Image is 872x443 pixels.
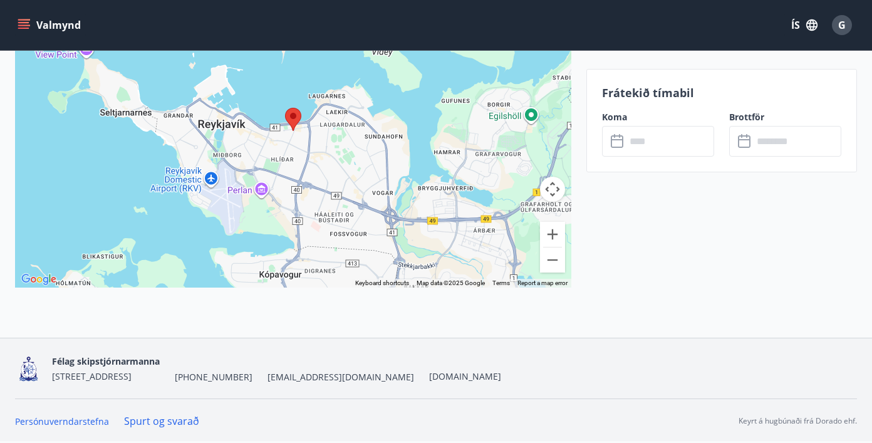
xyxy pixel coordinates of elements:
[784,14,824,36] button: ÍS
[729,111,841,123] label: Brottför
[602,85,841,101] p: Frátekið tímabil
[540,248,565,273] button: Zoom out
[355,279,409,288] button: Keyboard shortcuts
[540,177,565,202] button: Map camera controls
[517,279,568,286] a: Report a map error
[18,271,60,288] img: Google
[124,414,199,428] a: Spurt og svarað
[267,371,414,383] span: [EMAIL_ADDRESS][DOMAIN_NAME]
[15,355,42,382] img: 4fX9JWmG4twATeQ1ej6n556Sc8UHidsvxQtc86h8.png
[175,371,252,383] span: [PHONE_NUMBER]
[15,14,86,36] button: menu
[417,279,485,286] span: Map data ©2025 Google
[827,10,857,40] button: G
[492,279,510,286] a: Terms (opens in new tab)
[739,415,857,427] p: Keyrt á hugbúnaði frá Dorado ehf.
[838,18,846,32] span: G
[602,111,714,123] label: Koma
[15,415,109,427] a: Persónuverndarstefna
[52,370,132,382] span: [STREET_ADDRESS]
[540,222,565,247] button: Zoom in
[52,355,160,367] span: Félag skipstjórnarmanna
[429,370,501,382] a: [DOMAIN_NAME]
[18,271,60,288] a: Open this area in Google Maps (opens a new window)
